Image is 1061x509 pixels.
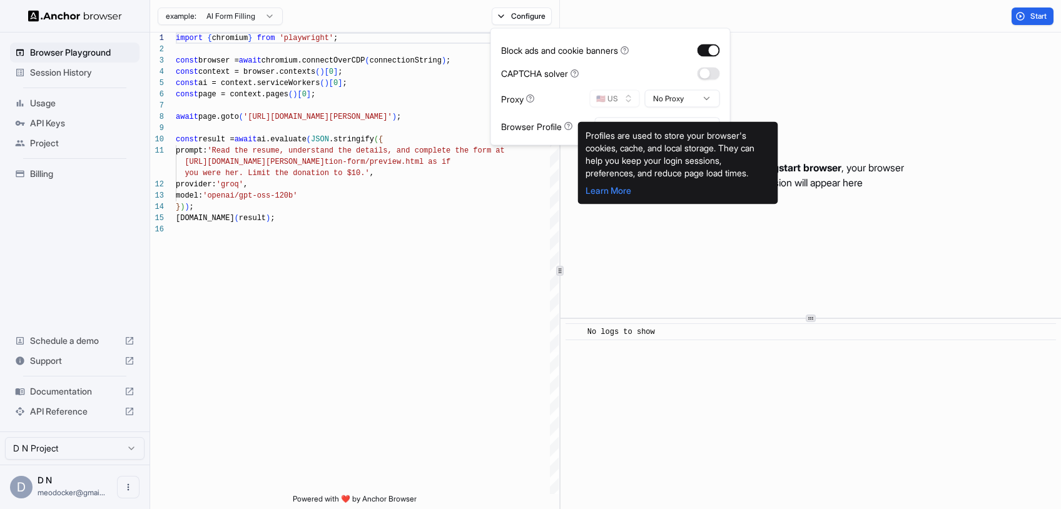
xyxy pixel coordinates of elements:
[185,158,324,166] span: [URL][DOMAIN_NAME][PERSON_NAME]
[378,135,383,144] span: {
[10,113,140,133] div: API Keys
[198,79,320,88] span: ai = context.serviceWorkers
[10,331,140,351] div: Schedule a demo
[198,90,288,99] span: page = context.pages
[10,63,140,83] div: Session History
[30,405,119,418] span: API Reference
[150,123,164,134] div: 9
[207,146,432,155] span: 'Read the resume, understand the details, and comp
[28,10,122,22] img: Anchor Logo
[10,133,140,153] div: Project
[176,90,198,99] span: const
[280,34,333,43] span: 'playwright'
[338,68,342,76] span: ;
[257,34,275,43] span: from
[38,475,52,485] span: D N
[30,168,135,180] span: Billing
[718,160,904,190] p: After pressing , your browser session will appear here
[176,79,198,88] span: const
[150,44,164,55] div: 2
[30,385,119,398] span: Documentation
[150,66,164,78] div: 4
[176,135,198,144] span: const
[586,129,771,179] div: Profiles are used to store your browser's cookies, cache, and local storage. They can help you ke...
[176,203,180,211] span: }
[190,203,194,211] span: ;
[10,43,140,63] div: Browser Playground
[293,90,297,99] span: )
[333,79,338,88] span: 0
[446,56,450,65] span: ;
[779,161,841,174] span: start browser
[117,476,140,498] button: Open menu
[392,113,397,121] span: )
[501,67,579,80] div: CAPTCHA solver
[176,68,198,76] span: const
[397,113,401,121] span: ;
[150,100,164,111] div: 7
[587,328,655,336] span: No logs to show
[10,164,140,184] div: Billing
[374,135,378,144] span: (
[311,135,329,144] span: JSON
[10,351,140,371] div: Support
[239,113,243,121] span: (
[150,111,164,123] div: 8
[150,224,164,235] div: 16
[586,185,631,196] a: Learn More
[203,191,297,200] span: 'openai/gpt-oss-120b'
[180,203,185,211] span: )
[150,78,164,89] div: 5
[311,90,315,99] span: ;
[325,68,329,76] span: [
[288,90,293,99] span: (
[30,335,119,347] span: Schedule a demo
[176,191,203,200] span: model:
[595,118,720,135] button: Select Profile...
[325,158,451,166] span: tion-form/preview.html as if
[185,169,369,178] span: you were her. Limit the donation to $10.'
[333,68,338,76] span: ]
[297,90,302,99] span: [
[266,214,270,223] span: )
[150,190,164,201] div: 13
[150,55,164,66] div: 3
[30,355,119,367] span: Support
[315,68,320,76] span: (
[198,135,235,144] span: result =
[30,137,135,149] span: Project
[333,34,338,43] span: ;
[150,201,164,213] div: 14
[243,113,392,121] span: '[URL][DOMAIN_NAME][PERSON_NAME]'
[492,8,552,25] button: Configure
[150,145,164,156] div: 11
[185,203,189,211] span: )
[150,33,164,44] div: 1
[572,326,578,338] span: ​
[370,56,442,65] span: connectionString
[645,90,720,108] button: No Proxy
[176,56,198,65] span: const
[10,381,140,401] div: Documentation
[342,79,347,88] span: ;
[329,68,333,76] span: 0
[501,92,535,105] div: Proxy
[150,89,164,100] div: 6
[320,68,324,76] span: )
[235,135,257,144] span: await
[10,476,33,498] div: D
[325,79,329,88] span: )
[293,494,417,509] span: Powered with ❤️ by Anchor Browser
[10,401,140,421] div: API Reference
[10,93,140,113] div: Usage
[166,11,196,21] span: example:
[1012,8,1053,25] button: Start
[248,34,252,43] span: }
[198,56,239,65] span: browser =
[307,90,311,99] span: ]
[176,146,207,155] span: prompt:
[1030,11,1048,21] span: Start
[442,56,446,65] span: )
[365,56,369,65] span: (
[176,34,203,43] span: import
